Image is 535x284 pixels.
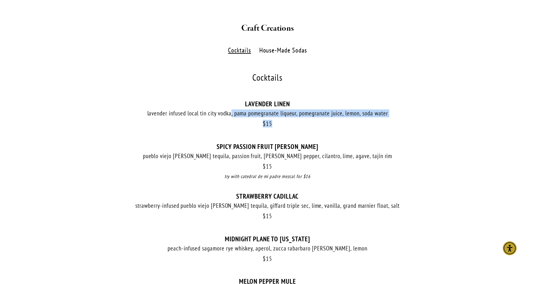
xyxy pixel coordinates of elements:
div: STRAWBERRY CADILLAC [71,192,464,200]
div: LAVENDER LINEN [71,100,464,108]
div: SPICY PASSION FRUIT [PERSON_NAME] [71,143,464,151]
div: try with catedral de mi padre mezcal for $16 [71,173,464,180]
div: 15 [71,163,464,170]
span: $ [263,163,266,170]
div: 15 [71,120,464,127]
div: 15 [71,255,464,262]
span: $ [263,212,266,220]
div: Cocktails [71,73,464,82]
label: House-Made Sodas [256,46,310,55]
div: lavender infused local tin city vodka, pama pomegranate liqueur, pomegranate juice, lemon, soda w... [71,109,464,117]
span: $ [263,255,266,262]
div: MIDNIGHT PLANE TO [US_STATE] [71,235,464,243]
label: Cocktails [225,46,254,55]
h2: Craft Creations [83,22,452,35]
div: 15 [71,213,464,220]
div: pueblo viejo [PERSON_NAME] tequila, passion fruit, [PERSON_NAME] pepper, cilantro, lime, agave, t... [71,152,464,160]
div: strawberry-infused pueblo viejo [PERSON_NAME] tequila, giffard triple sec, lime, vanilla, grand m... [71,202,464,210]
span: $ [263,120,266,127]
div: peach-infused sagamore rye whiskey, aperol, zucca rabarbaro [PERSON_NAME], lemon [71,244,464,252]
div: Accessibility Menu [503,241,517,255]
